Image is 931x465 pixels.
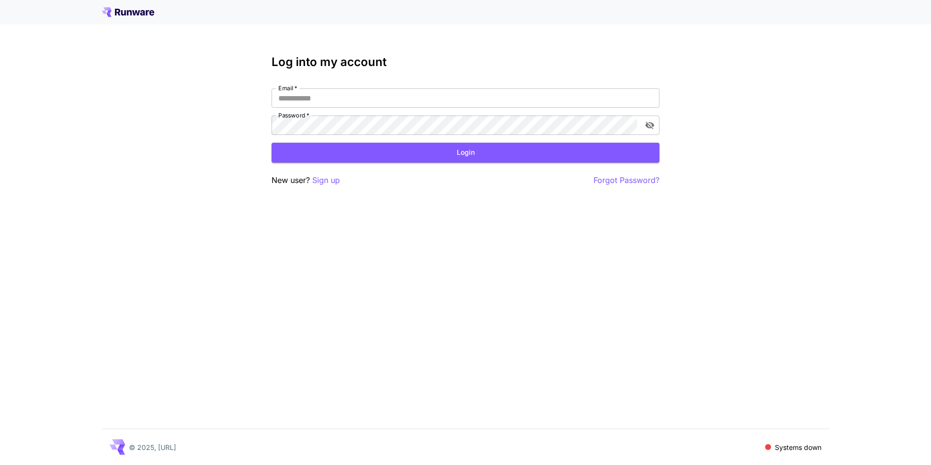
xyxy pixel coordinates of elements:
p: Systems down [775,442,821,452]
p: New user? [272,174,340,186]
p: © 2025, [URL] [129,442,176,452]
button: Sign up [312,174,340,186]
button: toggle password visibility [641,116,658,134]
button: Login [272,143,659,163]
label: Email [278,84,297,92]
label: Password [278,111,309,119]
h3: Log into my account [272,55,659,69]
button: Forgot Password? [594,174,659,186]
